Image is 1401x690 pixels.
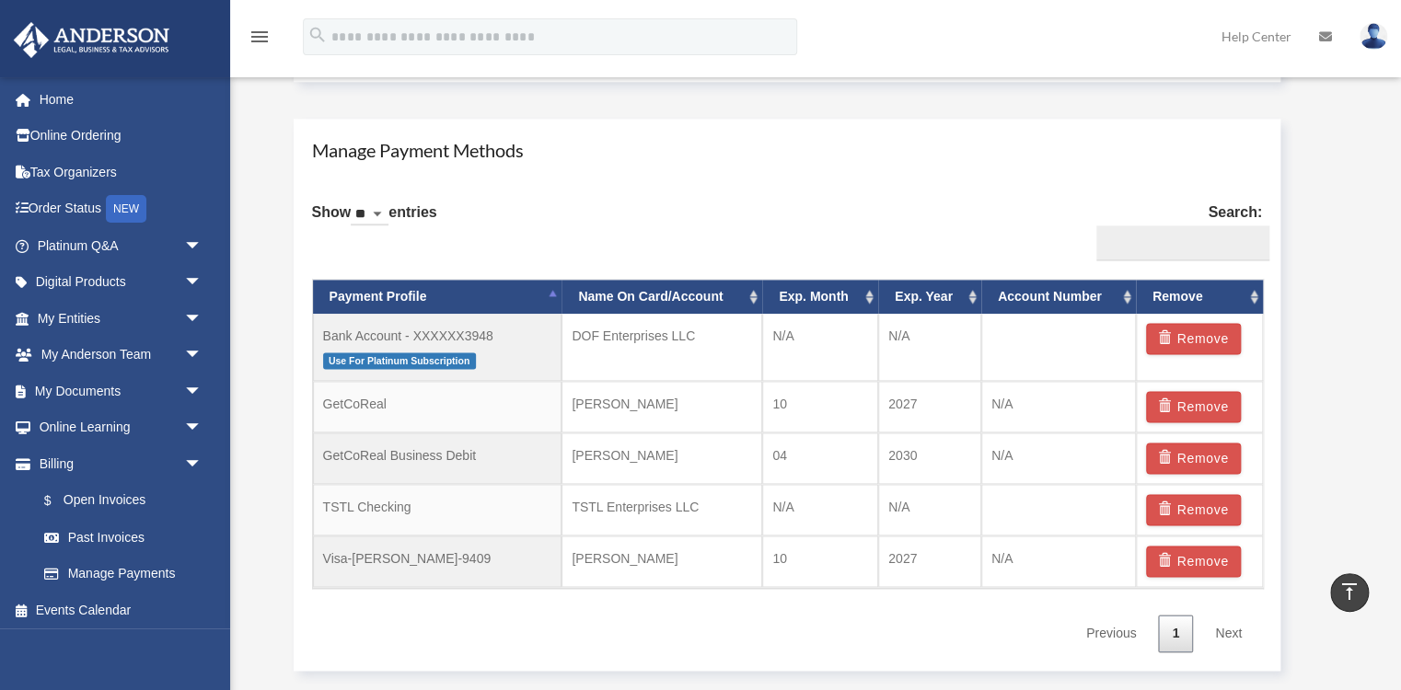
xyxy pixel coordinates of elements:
th: Remove: activate to sort column ascending [1136,280,1263,314]
a: $Open Invoices [26,482,230,520]
a: vertical_align_top [1330,573,1369,612]
a: Tax Organizers [13,154,230,190]
a: Previous [1072,615,1150,652]
td: 2027 [878,535,981,587]
span: arrow_drop_down [184,373,221,410]
a: Online Learningarrow_drop_down [13,409,230,446]
img: Anderson Advisors Platinum Portal [8,22,175,58]
td: [PERSON_NAME] [562,535,762,587]
td: N/A [762,314,878,382]
a: Home [13,81,230,118]
button: Remove [1146,391,1241,422]
a: Order StatusNEW [13,190,230,228]
h4: Manage Payment Methods [312,137,1263,163]
th: Payment Profile: activate to sort column descending [313,280,562,314]
td: N/A [878,484,981,535]
button: Remove [1146,546,1241,577]
span: arrow_drop_down [184,300,221,338]
td: Bank Account - XXXXXX3948 [313,314,562,382]
td: 10 [762,381,878,432]
td: N/A [762,484,878,535]
label: Show entries [312,200,437,244]
a: Events Calendar [13,592,230,628]
td: N/A [981,381,1136,432]
td: N/A [981,535,1136,587]
label: Search: [1089,200,1262,260]
td: GetCoReal [313,381,562,432]
td: DOF Enterprises LLC [562,314,762,382]
a: My Entitiesarrow_drop_down [13,300,230,337]
td: N/A [878,314,981,382]
td: 2030 [878,432,981,484]
th: Exp. Month: activate to sort column ascending [762,280,878,314]
span: arrow_drop_down [184,337,221,374]
a: 1 [1158,615,1193,652]
span: arrow_drop_down [184,264,221,302]
a: Digital Productsarrow_drop_down [13,264,230,301]
a: My Anderson Teamarrow_drop_down [13,337,230,374]
a: Platinum Q&Aarrow_drop_down [13,227,230,264]
td: Visa-[PERSON_NAME]-9409 [313,535,562,587]
td: [PERSON_NAME] [562,432,762,484]
img: User Pic [1360,23,1387,50]
button: Remove [1146,443,1241,474]
span: arrow_drop_down [184,409,221,447]
i: vertical_align_top [1338,581,1360,603]
a: Online Ordering [13,118,230,155]
button: Remove [1146,323,1241,354]
td: [PERSON_NAME] [562,381,762,432]
a: My Documentsarrow_drop_down [13,373,230,409]
i: menu [249,26,271,48]
td: TSTL Checking [313,484,562,535]
td: 10 [762,535,878,587]
a: Past Invoices [26,519,230,556]
a: menu [249,32,271,48]
span: arrow_drop_down [184,445,221,483]
td: 2027 [878,381,981,432]
td: 04 [762,432,878,484]
select: Showentries [351,204,388,225]
th: Name On Card/Account: activate to sort column ascending [562,280,762,314]
td: TSTL Enterprises LLC [562,484,762,535]
i: search [307,25,328,45]
th: Exp. Year: activate to sort column ascending [878,280,981,314]
input: Search: [1096,225,1269,260]
td: GetCoReal Business Debit [313,432,562,484]
span: arrow_drop_down [184,227,221,265]
td: N/A [981,432,1136,484]
a: Next [1201,615,1256,652]
span: Use For Platinum Subscription [323,352,476,368]
div: NEW [106,195,146,223]
span: $ [54,489,64,512]
th: Account Number: activate to sort column ascending [981,280,1136,314]
button: Remove [1146,494,1241,525]
a: Manage Payments [26,556,221,592]
a: Billingarrow_drop_down [13,445,230,482]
